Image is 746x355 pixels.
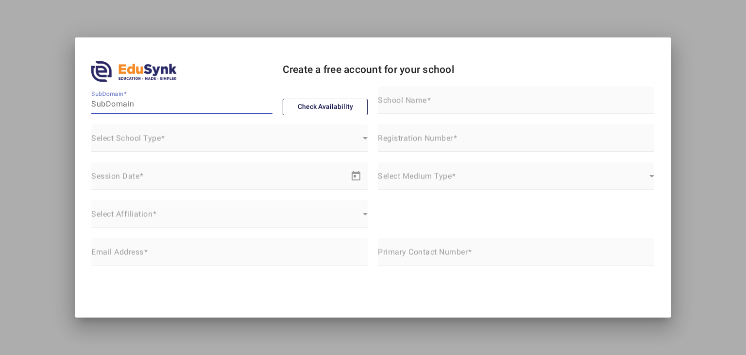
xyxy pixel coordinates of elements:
[91,172,139,181] mat-label: Session Date
[91,98,272,110] input: SubDomain
[283,99,368,115] button: Check Availability
[378,172,452,181] mat-label: Select Medium Type
[91,90,123,97] mat-label: SubDomain
[91,210,153,219] mat-label: Select Affiliation
[91,250,368,262] input: name@work-email.com
[378,136,654,148] input: Enter NA if not applicable
[378,250,654,262] input: Primary Contact Number
[378,96,427,105] mat-label: School Name
[91,248,144,257] mat-label: Email Address
[91,276,239,314] iframe: reCAPTCHA
[378,134,453,143] mat-label: Registration Number
[91,134,161,143] mat-label: Select School Type
[378,248,468,257] mat-label: Primary Contact Number
[91,61,177,82] img: edusynk.png
[378,98,654,110] input: School Name
[91,174,127,186] input: Start date
[137,174,261,186] input: End date
[283,64,559,76] h4: Create a free account for your school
